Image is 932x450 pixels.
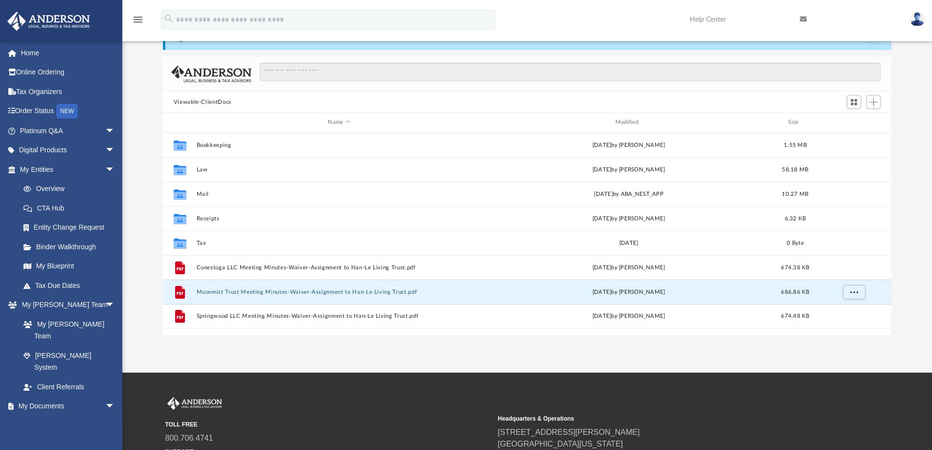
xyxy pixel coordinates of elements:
img: Anderson Advisors Platinum Portal [165,397,224,410]
a: CTA Hub [14,198,130,218]
span: 58.18 MB [782,166,808,172]
a: My [PERSON_NAME] Team [14,314,120,346]
img: Anderson Advisors Platinum Portal [4,12,93,31]
a: Entity Change Request [14,218,130,237]
a: Digital Productsarrow_drop_down [7,141,130,160]
a: Order StatusNEW [7,101,130,121]
div: [DATE] by [PERSON_NAME] [486,287,771,296]
div: [DATE] by [PERSON_NAME] [486,165,771,174]
span: 674.48 KB [781,313,809,319]
button: Law [196,166,481,173]
img: User Pic [910,12,925,26]
a: Tax Organizers [7,82,130,101]
a: Binder Walkthrough [14,237,130,257]
a: 800.706.4741 [165,434,213,442]
a: Overview [14,179,130,199]
div: [DATE] by [PERSON_NAME] [486,312,771,321]
button: Springwood LLC Meeting Minutes-Waiver-Assignment to Han-Le Living Trust.pdf [196,313,481,319]
div: [DATE] by [PERSON_NAME] [486,141,771,149]
button: Bookkeeping [196,142,481,148]
a: menu [132,19,144,25]
a: Client Referrals [14,377,125,397]
div: NEW [56,104,78,118]
span: 674.38 KB [781,264,809,270]
i: search [163,13,174,24]
input: Search files and folders [260,63,881,81]
button: Conestoga LLC Meeting Minutes-Waiver-Assignment to Han-Le Living Trust.pdf [196,264,481,271]
div: Modified [486,118,772,127]
a: Tax Due Dates [14,276,130,295]
span: arrow_drop_down [105,160,125,180]
i: menu [132,14,144,25]
div: Name [196,118,481,127]
a: [STREET_ADDRESS][PERSON_NAME] [498,428,640,436]
button: Tax [196,240,481,246]
a: Online Ordering [7,63,130,82]
span: arrow_drop_down [105,141,125,161]
small: TOLL FREE [165,420,491,429]
div: grid [163,133,892,335]
div: id [819,118,887,127]
span: 10.27 MB [782,191,808,196]
div: [DATE] by [PERSON_NAME] [486,214,771,223]
span: 686.86 KB [781,289,809,294]
button: Mail [196,191,481,197]
a: Box [14,416,120,435]
span: arrow_drop_down [105,121,125,141]
a: My Documentsarrow_drop_down [7,397,125,416]
div: Size [775,118,815,127]
button: Viewable-ClientDocs [174,98,231,107]
span: arrow_drop_down [105,397,125,417]
div: id [167,118,192,127]
a: Platinum Q&Aarrow_drop_down [7,121,130,141]
a: Home [7,43,130,63]
button: Moonmist Trust Meeting Minutes-Waiver-Assignment to Han-Le Living Trust.pdf [196,289,481,295]
small: Headquarters & Operations [498,414,824,423]
a: My Blueprint [14,257,125,276]
button: Switch to Grid View [847,95,862,109]
span: arrow_drop_down [105,295,125,315]
div: [DATE] by [PERSON_NAME] [486,263,771,272]
div: [DATE] [486,238,771,247]
button: Receipts [196,215,481,222]
a: [GEOGRAPHIC_DATA][US_STATE] [498,440,623,448]
a: [PERSON_NAME] System [14,346,125,377]
div: [DATE] by ABA_NEST_APP [486,189,771,198]
a: My [PERSON_NAME] Teamarrow_drop_down [7,295,125,315]
button: More options [842,284,865,299]
span: 1.55 MB [784,142,807,147]
button: Add [866,95,881,109]
span: 6.32 KB [784,215,806,221]
a: My Entitiesarrow_drop_down [7,160,130,179]
span: 0 Byte [787,240,804,245]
